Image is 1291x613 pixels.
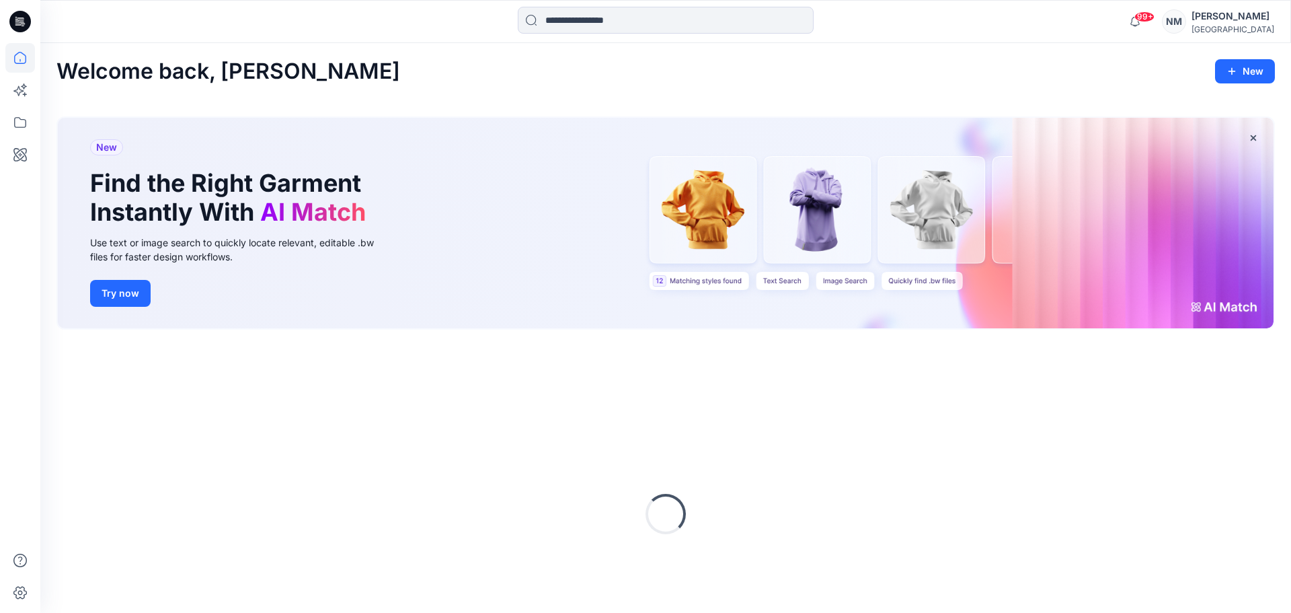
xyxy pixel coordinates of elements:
[1215,59,1275,83] button: New
[90,280,151,307] button: Try now
[1191,24,1274,34] div: [GEOGRAPHIC_DATA]
[90,169,373,227] h1: Find the Right Garment Instantly With
[1134,11,1155,22] span: 99+
[56,59,400,84] h2: Welcome back, [PERSON_NAME]
[96,139,117,155] span: New
[1162,9,1186,34] div: NM
[260,197,366,227] span: AI Match
[1191,8,1274,24] div: [PERSON_NAME]
[90,236,393,264] div: Use text or image search to quickly locate relevant, editable .bw files for faster design workflows.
